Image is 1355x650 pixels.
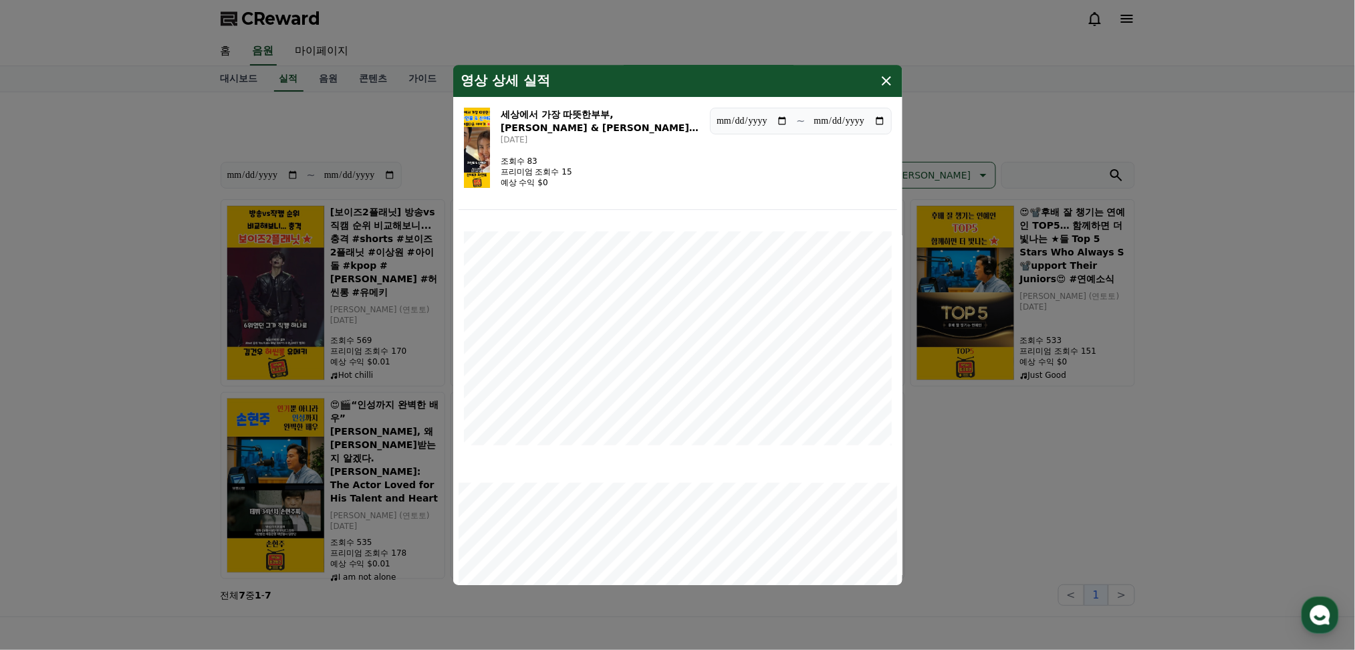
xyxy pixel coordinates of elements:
[501,108,699,134] h3: 세상에서 가장 따뜻한부부, [PERSON_NAME] & [PERSON_NAME]의 아름다운이야기 The Warmest Couple: The Beautiful Story of ...
[42,444,50,455] span: 홈
[501,156,572,167] p: 조회수 83
[461,73,551,89] h4: 영상 상세 실적
[501,177,572,188] p: 예상 수익 $0
[4,424,88,457] a: 홈
[501,167,572,177] p: 프리미엄 조회수 15
[207,444,223,455] span: 설정
[796,113,805,129] p: ~
[453,65,902,585] div: modal
[122,445,138,455] span: 대화
[172,424,257,457] a: 설정
[464,108,490,188] img: 세상에서 가장 따뜻한부부, 차인표 & 신애라의 아름다운이야기 The Warmest Couple: The Beautiful Story of Cha In-pyo & Shin Ae-ra
[88,424,172,457] a: 대화
[501,134,699,145] p: [DATE]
